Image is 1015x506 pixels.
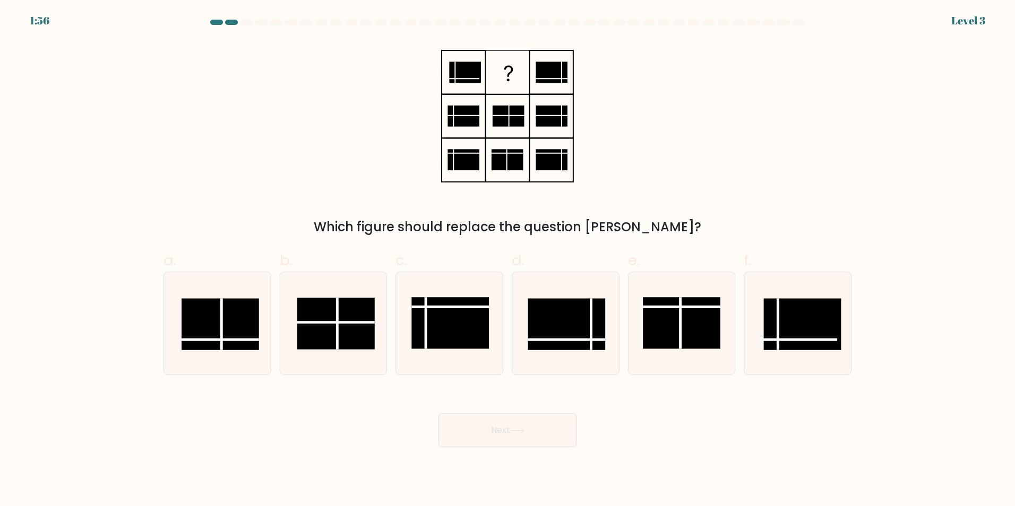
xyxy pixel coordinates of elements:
button: Next [438,413,577,447]
span: e. [628,250,640,271]
span: f. [744,250,751,271]
span: b. [280,250,293,271]
span: c. [395,250,407,271]
div: Level 3 [951,13,985,29]
div: Which figure should replace the question [PERSON_NAME]? [170,217,845,237]
span: a. [164,250,176,271]
div: 1:56 [30,13,49,29]
span: d. [512,250,524,271]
